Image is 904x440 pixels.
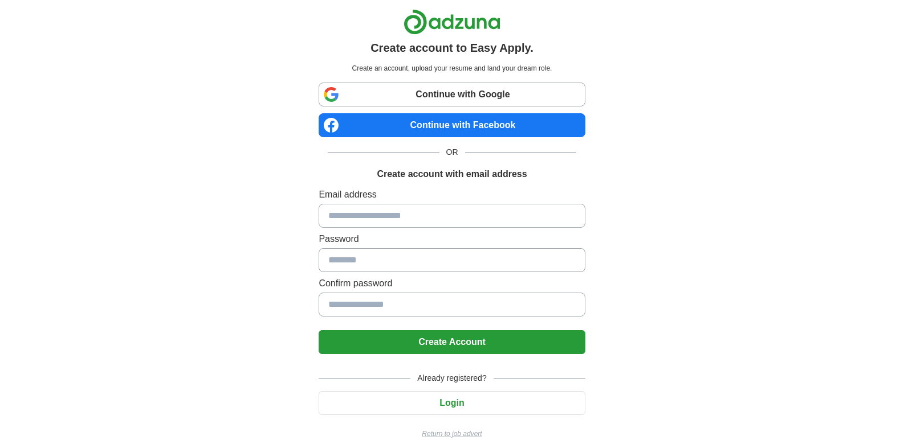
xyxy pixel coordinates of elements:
img: Adzuna logo [404,9,500,35]
label: Password [319,232,585,246]
p: Create an account, upload your resume and land your dream role. [321,63,583,73]
a: Login [319,398,585,408]
button: Create Account [319,330,585,354]
button: Login [319,391,585,415]
a: Continue with Google [319,83,585,106]
a: Return to job advert [319,429,585,439]
a: Continue with Facebook [319,113,585,137]
span: OR [439,146,465,158]
label: Confirm password [319,277,585,290]
h1: Create account to Easy Apply. [370,39,534,56]
span: Already registered? [410,372,493,384]
h1: Create account with email address [377,167,527,181]
label: Email address [319,188,585,202]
